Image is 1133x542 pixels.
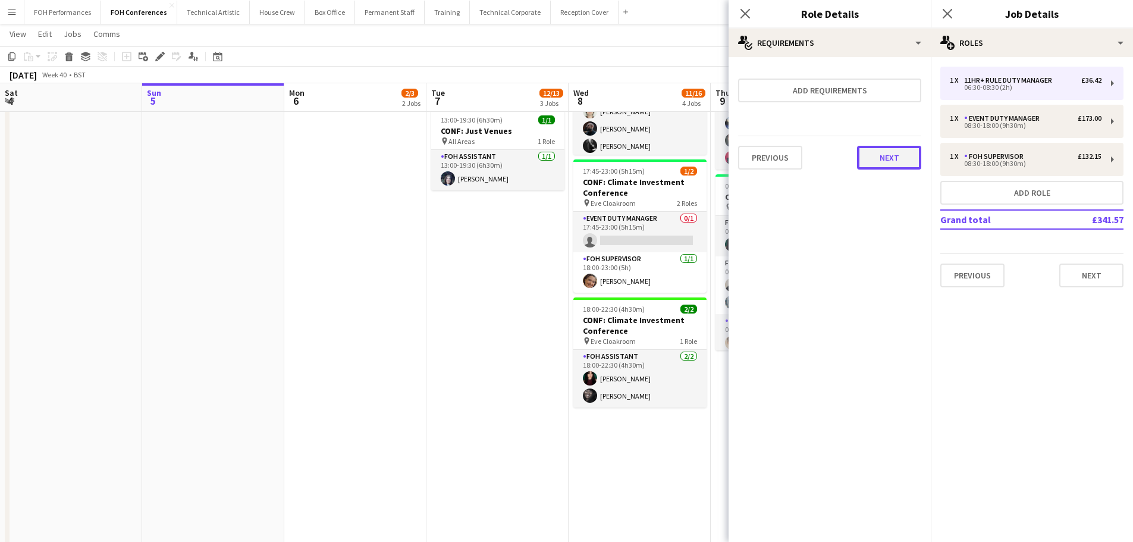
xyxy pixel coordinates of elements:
[715,216,849,256] app-card-role: FOH Assistant1/107:30-13:00 (5h30m)[PERSON_NAME]
[3,94,18,108] span: 4
[1078,152,1101,161] div: £132.15
[573,252,707,293] app-card-role: FOH Supervisor1/118:00-23:00 (5h)[PERSON_NAME]
[101,1,177,24] button: FOH Conferences
[401,89,418,98] span: 2/3
[591,337,636,346] span: Eve Cloakroom
[964,114,1044,123] div: Event Duty Manager
[931,29,1133,57] div: Roles
[59,26,86,42] a: Jobs
[24,1,101,24] button: FOH Performances
[714,94,730,108] span: 9
[5,87,18,98] span: Sat
[573,315,707,336] h3: CONF: Climate Investment Conference
[738,79,921,102] button: Add requirements
[425,1,470,24] button: Training
[74,70,86,79] div: BST
[964,76,1057,84] div: 11hr+ Rule Duty Manager
[539,89,563,98] span: 12/13
[538,115,555,124] span: 1/1
[680,337,697,346] span: 1 Role
[950,161,1101,167] div: 08:30-18:00 (9h30m)
[1078,114,1101,123] div: £173.00
[5,26,31,42] a: View
[540,99,563,108] div: 3 Jobs
[583,305,645,314] span: 18:00-22:30 (4h30m)
[573,159,707,293] app-job-card: 17:45-23:00 (5h15m)1/2CONF: Climate Investment Conference Eve Cloakroom2 RolesEvent Duty Manager0...
[573,297,707,408] app-job-card: 18:00-22:30 (4h30m)2/2CONF: Climate Investment Conference Eve Cloakroom1 RoleFOH Assistant2/218:0...
[715,87,730,98] span: Thu
[147,87,161,98] span: Sun
[1053,210,1123,229] td: £341.57
[715,174,849,350] app-job-card: 07:30-19:30 (12h)8/12CONF: Intuitive Events H1, SP, HF - Cloakroom on -03 RolesFOH Assistant1/107...
[950,123,1101,129] div: 08:30-18:00 (9h30m)
[1059,264,1123,287] button: Next
[431,108,564,190] app-job-card: 13:00-19:30 (6h30m)1/1CONF: Just Venues All Areas1 RoleFOH Assistant1/113:00-19:30 (6h30m)[PERSON...
[93,29,120,39] span: Comms
[250,1,305,24] button: House Crew
[583,167,645,176] span: 17:45-23:00 (5h15m)
[729,29,931,57] div: Requirements
[573,31,707,209] app-card-role: FOH Assistant6/907:30-18:00 (10h30m)[PERSON_NAME][PERSON_NAME][PERSON_NAME][PERSON_NAME][PERSON_N...
[950,76,964,84] div: 1 x
[177,1,250,24] button: Technical Artistic
[431,87,445,98] span: Tue
[940,264,1005,287] button: Previous
[38,29,52,39] span: Edit
[940,181,1123,205] button: Add role
[431,126,564,136] h3: CONF: Just Venues
[10,29,26,39] span: View
[715,314,849,493] app-card-role: FOH Assistant4A5/907:30-19:30 (12h)[PERSON_NAME]
[682,99,705,108] div: 4 Jobs
[145,94,161,108] span: 5
[725,181,777,190] span: 07:30-19:30 (12h)
[715,192,849,202] h3: CONF: Intuitive Events
[857,146,921,170] button: Next
[573,87,589,98] span: Wed
[10,69,37,81] div: [DATE]
[715,77,849,170] app-card-role: FOH Assistant4/407:00-18:00 (11h)[PERSON_NAME][PERSON_NAME][PERSON_NAME][PERSON_NAME]
[591,199,636,208] span: Eve Cloakroom
[950,84,1101,90] div: 06:30-08:30 (2h)
[680,167,697,176] span: 1/2
[470,1,551,24] button: Technical Corporate
[538,137,555,146] span: 1 Role
[355,1,425,24] button: Permanent Staff
[551,1,619,24] button: Reception Cover
[950,152,964,161] div: 1 x
[287,94,305,108] span: 6
[441,115,503,124] span: 13:00-19:30 (6h30m)
[715,256,849,314] app-card-role: FOH Assistant2/207:30-18:15 (10h45m)[PERSON_NAME][PERSON_NAME]
[448,137,475,146] span: All Areas
[429,94,445,108] span: 7
[682,89,705,98] span: 11/16
[33,26,57,42] a: Edit
[1081,76,1101,84] div: £36.42
[677,199,697,208] span: 2 Roles
[729,6,931,21] h3: Role Details
[89,26,125,42] a: Comms
[64,29,81,39] span: Jobs
[39,70,69,79] span: Week 40
[573,350,707,408] app-card-role: FOH Assistant2/218:00-22:30 (4h30m)[PERSON_NAME][PERSON_NAME]
[931,6,1133,21] h3: Job Details
[573,177,707,198] h3: CONF: Climate Investment Conference
[964,152,1028,161] div: FOH Supervisor
[305,1,355,24] button: Box Office
[289,87,305,98] span: Mon
[402,99,420,108] div: 2 Jobs
[738,146,802,170] button: Previous
[431,150,564,190] app-card-role: FOH Assistant1/113:00-19:30 (6h30m)[PERSON_NAME]
[572,94,589,108] span: 8
[940,210,1053,229] td: Grand total
[680,305,697,314] span: 2/2
[950,114,964,123] div: 1 x
[573,212,707,252] app-card-role: Event Duty Manager0/117:45-23:00 (5h15m)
